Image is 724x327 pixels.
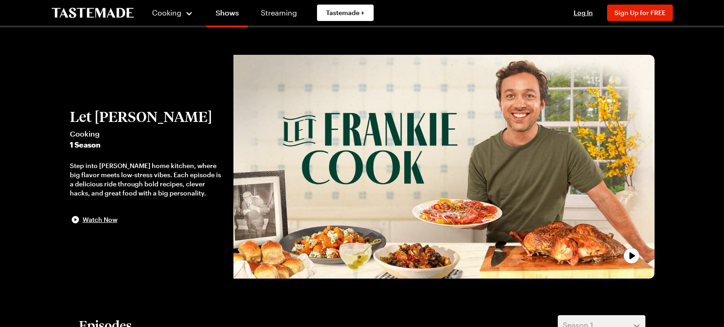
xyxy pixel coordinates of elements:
[317,5,374,21] a: Tastemade +
[614,9,666,16] span: Sign Up for FREE
[152,2,194,24] button: Cooking
[326,8,365,17] span: Tastemade +
[152,8,181,17] span: Cooking
[574,9,593,16] span: Log In
[607,5,673,21] button: Sign Up for FREE
[206,2,248,27] a: Shows
[565,8,602,17] button: Log In
[233,55,655,279] img: Let Frankie Cook
[233,55,655,279] button: play trailer
[70,128,224,139] span: Cooking
[70,139,224,150] span: 1 Season
[52,8,134,18] a: To Tastemade Home Page
[83,215,117,224] span: Watch Now
[70,161,224,198] div: Step into [PERSON_NAME] home kitchen, where big flavor meets low-stress vibes. Each episode is a ...
[70,108,224,125] h2: Let [PERSON_NAME]
[70,108,224,225] button: Let [PERSON_NAME]Cooking1 SeasonStep into [PERSON_NAME] home kitchen, where big flavor meets low-...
